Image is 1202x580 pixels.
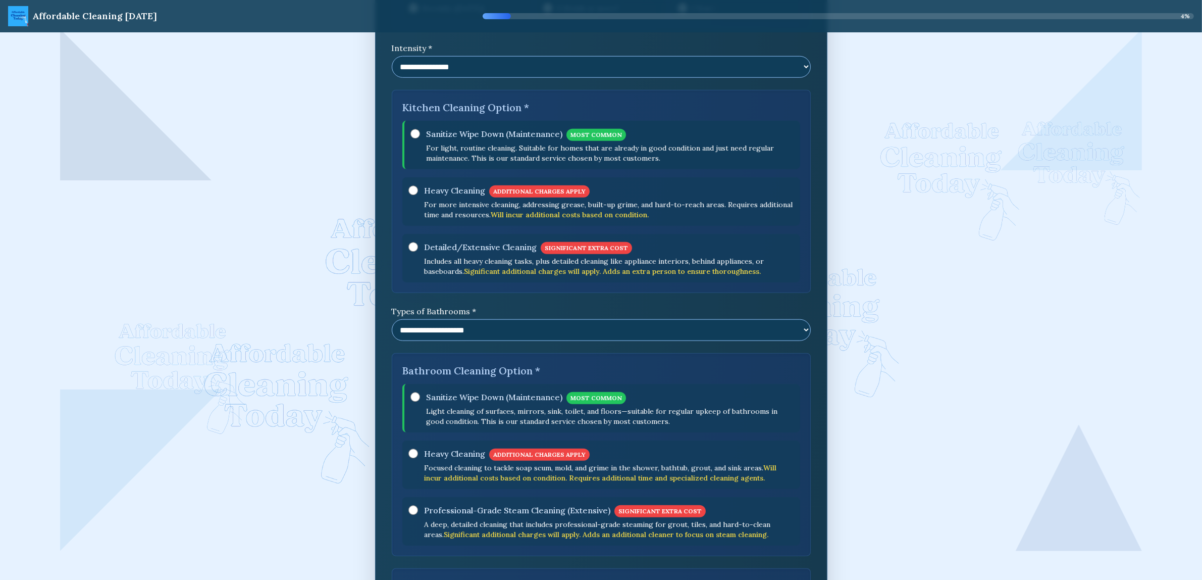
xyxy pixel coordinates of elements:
span: 4 % [1181,12,1190,20]
span: SIGNIFICANT EXTRA COST [614,505,706,517]
span: MOST COMMON [566,392,626,404]
input: Sanitize Wipe Down (Maintenance)MOST COMMONLight cleaning of surfaces, mirrors, sink, toilet, and... [410,392,420,402]
input: Heavy CleaningADDITIONAL CHARGES APPLYFor more intensive cleaning, addressing grease, built-up gr... [408,185,418,196]
label: Types of Bathrooms * [392,305,811,317]
label: Kitchen Cleaning Option * [402,101,800,115]
img: ACT Logo [8,6,28,26]
label: Bathroom Cleaning Option * [402,364,800,378]
div: Affordable Cleaning [DATE] [32,9,157,23]
span: Sanitize Wipe Down (Maintenance) [426,128,562,140]
span: ADDITIONAL CHARGES APPLY [489,449,590,461]
span: Detailed/Extensive Cleaning [424,241,537,253]
span: Heavy Cleaning [424,184,485,197]
p: A deep, detailed cleaning that includes professional-grade steaming for grout, tiles, and hard-to... [424,519,794,540]
span: Heavy Cleaning [424,448,485,460]
span: MOST COMMON [566,129,626,141]
label: Intensity * [392,42,811,54]
span: Sanitize Wipe Down (Maintenance) [426,391,562,403]
p: For light, routine cleaning. Suitable for homes that are already in good condition and just need ... [426,143,794,163]
span: Significant additional charges will apply. Adds an additional cleaner to focus on steam cleaning. [444,530,768,539]
p: Light cleaning of surfaces, mirrors, sink, toilet, and floors—suitable for regular upkeep of bath... [426,406,794,426]
p: Focused cleaning to tackle soap scum, mold, and grime in the shower, bathtub, grout, and sink areas. [424,463,794,483]
p: For more intensive cleaning, addressing grease, built-up grime, and hard-to-reach areas. Requires... [424,200,794,220]
span: Professional-Grade Steam Cleaning (Extensive) [424,504,610,516]
input: Detailed/Extensive CleaningSIGNIFICANT EXTRA COSTIncludes all heavy cleaning tasks, plus detailed... [408,242,418,252]
span: ADDITIONAL CHARGES APPLY [489,185,590,198]
span: SIGNIFICANT EXTRA COST [541,242,632,254]
input: Professional-Grade Steam Cleaning (Extensive)SIGNIFICANT EXTRA COSTA deep, detailed cleaning that... [408,505,418,515]
span: Significant additional charges will apply. Adds an extra person to ensure thoroughness. [464,267,761,276]
input: Heavy CleaningADDITIONAL CHARGES APPLYFocused cleaning to tackle soap scum, mold, and grime in th... [408,449,418,459]
p: Includes all heavy cleaning tasks, plus detailed cleaning like appliance interiors, behind applia... [424,256,794,276]
span: Will incur additional costs based on condition. [491,210,649,219]
input: Sanitize Wipe Down (Maintenance)MOST COMMONFor light, routine cleaning. Suitable for homes that a... [410,129,420,139]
